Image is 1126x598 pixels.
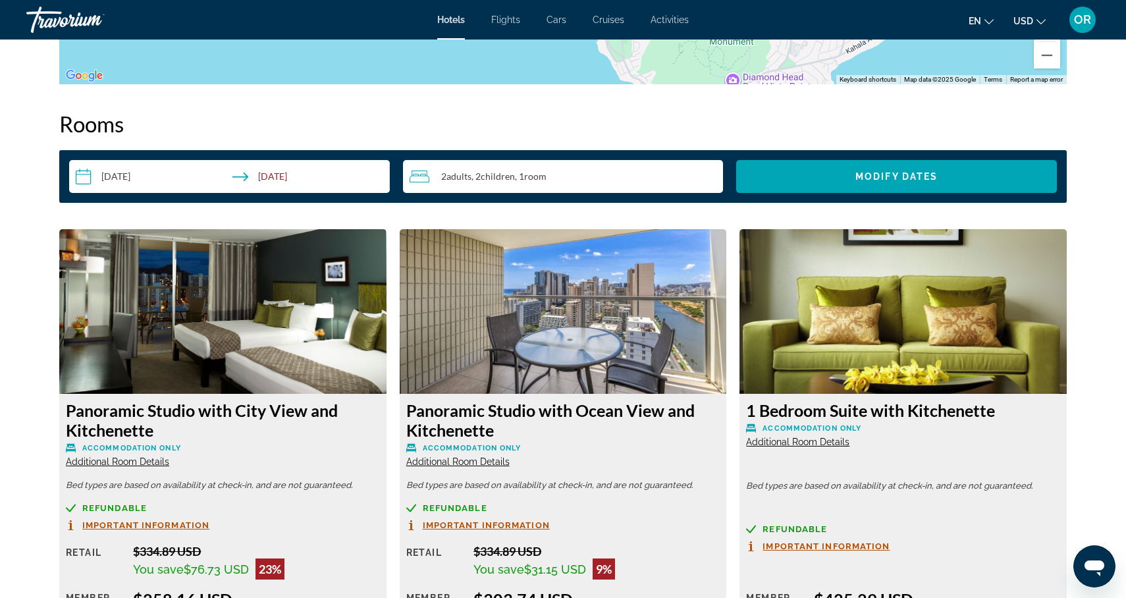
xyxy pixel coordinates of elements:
iframe: Button to launch messaging window [1073,545,1115,587]
span: Important Information [763,542,890,551]
h3: Panoramic Studio with Ocean View and Kitchenette [406,400,720,440]
span: Additional Room Details [66,456,169,467]
span: You save [133,562,184,576]
span: Additional Room Details [406,456,510,467]
button: Modify Dates [736,160,1057,193]
span: Map data ©2025 Google [904,76,976,83]
h3: Panoramic Studio with City View and Kitchenette [66,400,380,440]
span: Accommodation Only [763,424,861,433]
span: Accommodation Only [423,444,522,452]
span: You save [473,562,524,576]
a: Flights [491,14,520,25]
span: Refundable [82,504,147,512]
span: Children [481,171,515,182]
span: Modify Dates [855,171,938,182]
button: User Menu [1065,6,1100,34]
p: Bed types are based on availability at check-in, and are not guaranteed. [406,481,720,490]
a: Report a map error [1010,76,1063,83]
button: Important Information [406,520,550,531]
h3: 1 Bedroom Suite with Kitchenette [746,400,1060,420]
button: Change language [969,11,994,30]
div: 9% [593,558,615,580]
button: Change currency [1013,11,1046,30]
span: , 2 [471,171,515,182]
span: Refundable [763,525,827,533]
p: Bed types are based on availability at check-in, and are not guaranteed. [66,481,380,490]
span: $76.73 USD [184,562,249,576]
div: Retail [66,544,123,580]
a: Hotels [437,14,465,25]
button: Travelers: 2 adults, 2 children [403,160,724,193]
span: Accommodation Only [82,444,181,452]
button: Select check in and out date [69,160,390,193]
div: Retail [406,544,464,580]
span: USD [1013,16,1033,26]
span: $31.15 USD [524,562,586,576]
span: 2 [441,171,471,182]
div: 23% [255,558,284,580]
span: OR [1074,13,1091,26]
p: Bed types are based on availability at check-in, and are not guaranteed. [746,481,1060,491]
button: Zoom out [1034,42,1060,68]
a: Refundable [406,503,720,513]
span: Room [524,171,547,182]
img: 1 Bedroom Suite with Kitchenette [739,229,1067,394]
div: Search widget [69,160,1057,193]
a: Refundable [746,524,1060,534]
button: Important Information [66,520,209,531]
div: $334.89 USD [133,544,379,558]
span: Adults [446,171,471,182]
a: Activities [651,14,689,25]
img: Google [63,67,106,84]
h2: Rooms [59,111,1067,137]
a: Cruises [593,14,624,25]
a: Cars [547,14,566,25]
span: Refundable [423,504,487,512]
img: Panoramic Studio with City View and Kitchenette [59,229,387,394]
button: Keyboard shortcuts [840,75,896,84]
span: Additional Room Details [746,437,849,447]
div: $334.89 USD [473,544,720,558]
button: Important Information [746,541,890,552]
span: Important Information [423,521,550,530]
img: Panoramic Studio with Ocean View and Kitchenette [400,229,727,394]
span: , 1 [515,171,547,182]
a: Open this area in Google Maps (opens a new window) [63,67,106,84]
a: Travorium [26,3,158,37]
a: Refundable [66,503,380,513]
span: en [969,16,981,26]
a: Terms (opens in new tab) [984,76,1002,83]
span: Important Information [82,521,209,530]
